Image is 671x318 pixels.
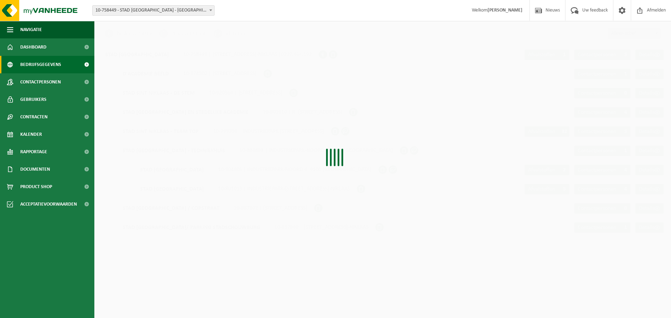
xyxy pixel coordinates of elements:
span: Dashboard [20,38,46,56]
span: Navigatie [20,21,42,38]
span: Details [639,225,655,230]
span: Alleen actief [608,29,660,38]
span: 1 [620,69,630,79]
span: Contactpersonen [578,110,616,115]
a: Details [635,50,664,60]
span: Alleen actief [608,28,661,39]
a: Details [635,203,664,214]
span: Contactpersonen [578,90,616,96]
span: Contactpersonen [578,52,616,58]
div: 10-837869 | [STREET_ADDRESS]-NIKLAAS [115,219,375,236]
a: Contactpersonen 5 [574,126,630,137]
span: 4 [620,184,630,194]
span: STAD [GEOGRAPHIC_DATA] EN STEDELIJKE ACADEMIE [116,104,256,120]
span: STAD SINT NIKLAAS - TEAM TOP [116,123,206,140]
span: Afvalstoffen [528,52,555,58]
a: Afvalstoffen 1 [525,50,569,60]
a: Contactpersonen 4 [574,107,630,118]
a: Contactpersonen 1 [574,222,630,233]
a: Afvalstoffen 5 [525,184,569,194]
span: 0 [620,88,630,98]
li: Producent naam [159,28,209,39]
span: Contactpersonen [578,167,616,173]
span: Details [639,167,655,173]
span: 32 [559,126,569,137]
span: Afvalstoffen [528,129,555,134]
span: 4 [620,107,630,118]
span: D'ACADEMIE BEELD [116,65,176,82]
span: Details [639,129,655,134]
span: STAD [GEOGRAPHIC_DATA] [133,161,211,178]
div: 10-874302 | [STREET_ADDRESS] [115,65,264,82]
span: Kalender [20,126,42,143]
div: 10-804805 | INDUSTRIEPARK-NOORD 4, 9100 [GEOGRAPHIC_DATA] [133,161,378,178]
div: 10-801013 | INDUSTRIEPARK-[STREET_ADDRESS]-NIKLAAS [133,180,357,198]
li: Business Partner [105,28,154,39]
a: Contactpersonen 1 [574,69,630,79]
a: Details [635,107,664,118]
a: Details [635,184,664,194]
span: Details [639,110,655,115]
a: Afvalstoffen 2 [525,165,569,175]
span: STAD [GEOGRAPHIC_DATA] [133,180,211,197]
div: 10-920364 | [STREET_ADDRESS] [115,84,289,102]
span: STAD [GEOGRAPHIC_DATA] - TECHNIEKHUIS [116,142,232,159]
span: Afvalstoffen [528,167,555,173]
span: Details [639,186,655,192]
span: 4 [620,165,630,175]
span: 1 [559,50,569,60]
span: Contactpersonen [578,225,616,230]
span: Rapportage [20,143,47,161]
span: Contactpersonen [20,73,61,91]
a: Afvalstoffen 32 [525,126,569,137]
span: 5 [620,50,630,60]
span: Contracten [20,108,48,126]
span: Contactpersonen [578,186,616,192]
span: Acceptatievoorwaarden [20,195,77,213]
a: Contactpersonen 4 [574,184,630,194]
span: Product Shop [20,178,52,195]
a: Details [635,126,664,137]
div: 10-799396 | INDUSTRIEPARK [STREET_ADDRESS] [115,123,331,140]
span: STAD [GEOGRAPHIC_DATA] [98,46,176,63]
span: Details [639,52,655,58]
span: 1 [620,146,630,156]
span: 10-758449 - STAD SINT NIKLAAS - SINT-NIKLAAS [92,5,215,16]
span: Details [639,206,655,211]
span: Afvalstoffen [528,186,555,192]
span: Details [639,90,655,96]
span: STAD [GEOGRAPHIC_DATA] / COPSTRAAT [116,200,227,216]
span: Gebruikers [20,91,46,108]
a: Contactpersonen 4 [574,165,630,175]
div: 10-884898 | INDUSTRIEPARK-NOORD 4, 9100 [GEOGRAPHIC_DATA] [115,142,400,159]
a: Details [635,222,664,233]
span: Contactpersonen [578,206,616,211]
a: Details [635,165,664,175]
span: Bedrijfsgegevens [20,56,61,73]
span: 5 [559,184,569,194]
div: 10-758449 | [STREET_ADDRESS]-NIKLAAS | [98,46,319,63]
a: Details [635,88,664,98]
span: Contactpersonen [578,148,616,154]
span: STAD SINT NIKLAAS - DE STEM [116,84,202,101]
a: Contactpersonen 0 [574,88,630,98]
span: 0 [620,203,630,214]
a: Contactpersonen 1 [574,146,630,156]
span: 10-758449 - STAD SINT NIKLAAS - SINT-NIKLAAS [93,6,214,15]
span: 2 [559,165,569,175]
a: Contactpersonen 0 [574,203,630,214]
span: 0207.464.192 [281,52,312,57]
span: Contactpersonen [578,129,616,134]
span: STAD [GEOGRAPHIC_DATA]/ PARKING STADSCHOUWBURG [116,219,267,236]
li: Vlarema [214,28,245,39]
a: Details [635,146,664,156]
span: Contactpersonen [578,71,616,77]
strong: [PERSON_NAME] [488,8,522,13]
a: Contactpersonen 5 [574,50,630,60]
span: Details [639,148,655,154]
div: 10-801010 | R. [STREET_ADDRESS] [115,103,349,121]
span: 5 [620,126,630,137]
span: Details [639,71,655,77]
a: Details [635,69,664,79]
span: 1 [620,222,630,233]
